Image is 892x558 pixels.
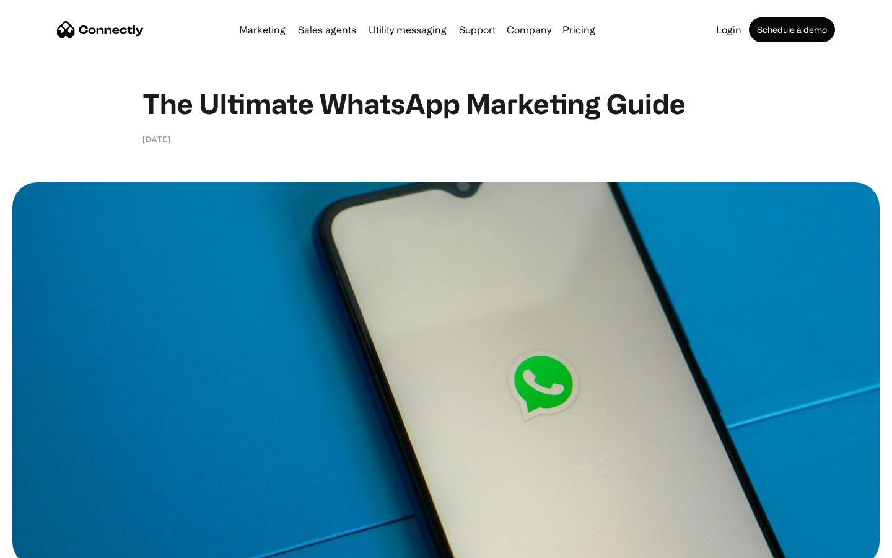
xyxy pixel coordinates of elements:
[234,25,291,35] a: Marketing
[711,25,746,35] a: Login
[454,25,501,35] a: Support
[507,21,551,38] div: Company
[12,536,74,554] aside: Language selected: English
[364,25,452,35] a: Utility messaging
[557,25,600,35] a: Pricing
[749,17,835,42] a: Schedule a demo
[142,87,750,120] h1: The Ultimate WhatsApp Marketing Guide
[57,20,144,39] a: home
[293,25,361,35] a: Sales agents
[503,21,555,38] div: Company
[142,133,171,145] div: [DATE]
[25,536,74,554] ul: Language list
